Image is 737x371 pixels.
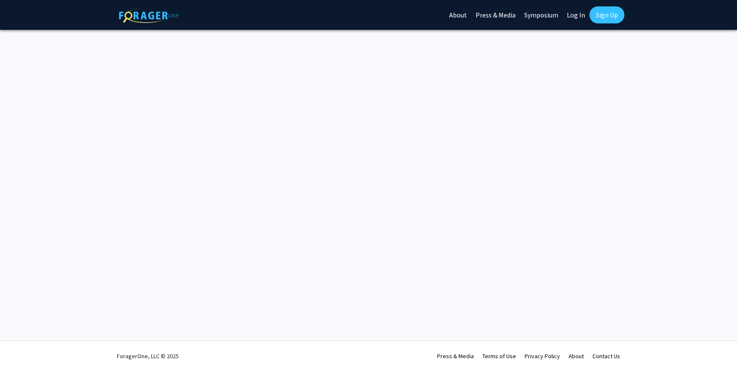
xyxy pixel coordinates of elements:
div: ForagerOne, LLC © 2025 [117,341,179,371]
img: ForagerOne Logo [119,8,179,23]
a: Terms of Use [482,352,516,360]
a: Sign Up [589,6,624,23]
a: About [569,352,584,360]
a: Contact Us [592,352,620,360]
a: Press & Media [437,352,474,360]
a: Privacy Policy [525,352,560,360]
